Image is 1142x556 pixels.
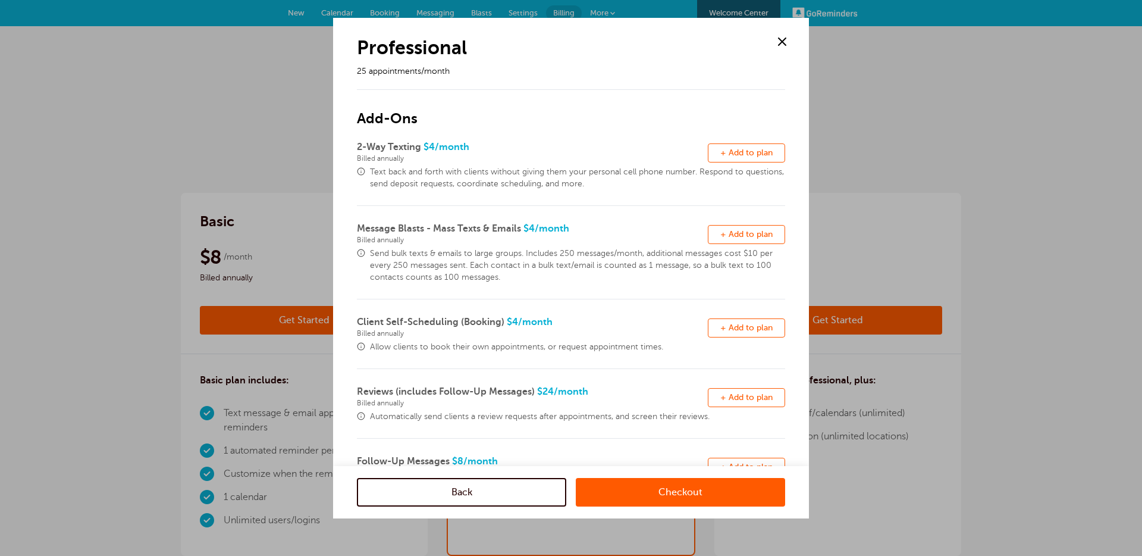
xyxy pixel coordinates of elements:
[357,317,708,338] span: $4
[357,386,535,397] span: Reviews (includes Follow-Up Messages)
[357,329,708,338] span: Billed annually
[357,89,785,128] h2: Add-Ons
[576,478,785,507] a: Checkout
[357,236,708,244] span: Billed annually
[720,323,773,332] span: + Add to plan
[720,463,773,471] span: + Add to plan
[370,248,785,283] span: Send bulk texts & emails to large groups. Includes 250 messages/month, additional messages cost $...
[708,143,785,163] button: + Add to plan
[357,456,450,467] span: Follow-Up Messages
[357,65,758,77] p: 25 appointments/month
[357,36,758,60] h1: Professional
[720,393,773,402] span: + Add to plan
[554,386,588,397] span: /month
[370,166,785,190] span: Text back and forth with clients without giving them your personal cell phone number. Respond to ...
[708,458,785,477] button: + Add to plan
[435,142,469,152] span: /month
[370,411,785,423] span: Automatically send clients a review requests after appointments, and screen their reviews.
[357,317,504,327] span: Client Self-Scheduling (Booking)
[357,399,708,407] span: Billed annually
[720,230,773,239] span: + Add to plan
[518,317,553,327] span: /month
[708,388,785,407] button: + Add to plan
[357,478,566,507] a: Back
[370,341,785,353] span: Allow clients to book their own appointments, or request appointment times.
[708,318,785,338] button: + Add to plan
[357,154,708,163] span: Billed annually
[357,223,708,244] span: $4
[720,148,773,157] span: + Add to plan
[535,223,569,234] span: /month
[463,456,498,467] span: /month
[357,223,521,234] span: Message Blasts - Mass Texts & Emails
[357,142,421,152] span: 2-Way Texting
[708,225,785,244] button: + Add to plan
